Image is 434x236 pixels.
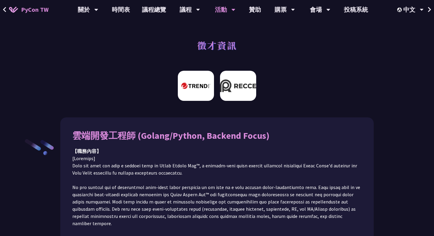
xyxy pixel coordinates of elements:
img: Recce | join us [220,71,256,101]
div: 雲端開發工程師 (Golang/Python, Backend Focus) [72,129,362,141]
img: Home icon of PyCon TW 2025 [9,7,18,13]
img: Locale Icon [397,8,403,12]
h1: 徵才資訊 [197,36,237,54]
span: PyCon TW [21,5,49,14]
div: 【職務內容】 [72,147,362,155]
img: 趨勢科技 Trend Micro [178,71,214,101]
a: PyCon TW [3,2,55,17]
